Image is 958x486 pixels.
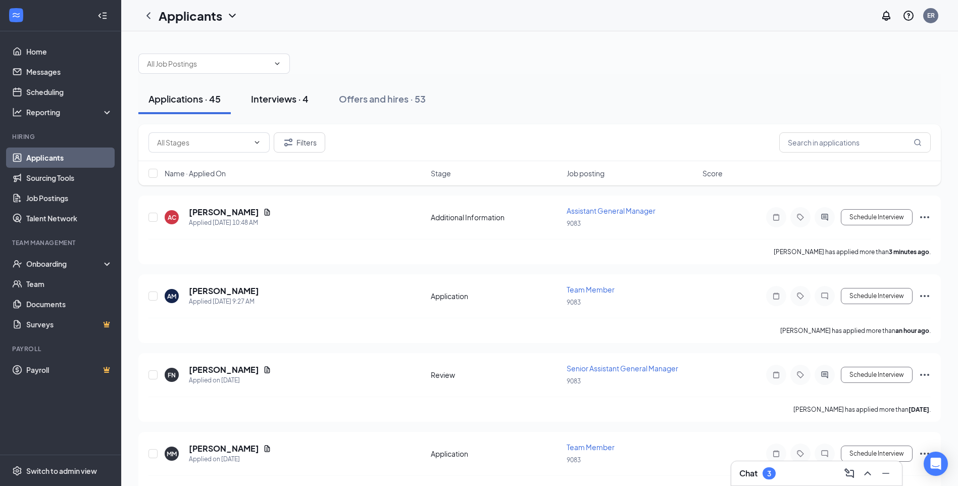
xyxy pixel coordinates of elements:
input: All Stages [157,137,249,148]
b: 3 minutes ago [889,248,929,256]
div: 3 [767,469,771,478]
svg: ChevronDown [273,60,281,68]
a: Messages [26,62,113,82]
span: 9083 [567,377,581,385]
div: Onboarding [26,259,104,269]
p: [PERSON_NAME] has applied more than . [793,405,931,414]
h5: [PERSON_NAME] [189,285,259,297]
button: Minimize [878,465,894,481]
div: ER [927,11,935,20]
button: Schedule Interview [841,288,913,304]
div: Reporting [26,107,113,117]
div: Applied on [DATE] [189,375,271,385]
h5: [PERSON_NAME] [189,443,259,454]
a: Team [26,274,113,294]
svg: QuestionInfo [902,10,915,22]
div: Applications · 45 [148,92,221,105]
h3: Chat [739,468,758,479]
svg: Minimize [880,467,892,479]
svg: Filter [282,136,294,149]
svg: ComposeMessage [843,467,855,479]
svg: Ellipses [919,369,931,381]
a: Scheduling [26,82,113,102]
svg: Tag [794,213,806,221]
span: 9083 [567,220,581,227]
span: Team Member [567,443,615,452]
span: Name · Applied On [165,168,226,178]
svg: Document [263,208,271,216]
span: Team Member [567,285,615,294]
button: Schedule Interview [841,446,913,462]
span: 9083 [567,456,581,464]
svg: Tag [794,450,806,458]
svg: Tag [794,292,806,300]
svg: Settings [12,466,22,476]
svg: Ellipses [919,290,931,302]
input: All Job Postings [147,58,269,69]
svg: Tag [794,371,806,379]
div: Interviews · 4 [251,92,309,105]
a: Documents [26,294,113,314]
span: 9083 [567,299,581,306]
svg: Note [770,213,782,221]
span: Assistant General Manager [567,206,656,215]
svg: WorkstreamLogo [11,10,21,20]
a: PayrollCrown [26,360,113,380]
a: Job Postings [26,188,113,208]
div: MM [167,450,177,458]
div: Applied [DATE] 10:48 AM [189,218,271,228]
svg: ActiveChat [819,213,831,221]
span: Senior Assistant General Manager [567,364,678,373]
svg: Document [263,366,271,374]
a: SurveysCrown [26,314,113,334]
svg: Analysis [12,107,22,117]
svg: Document [263,445,271,453]
svg: ChatInactive [819,292,831,300]
div: Review [431,370,561,380]
a: Applicants [26,148,113,168]
div: AC [168,213,176,222]
h1: Applicants [159,7,222,24]
div: Team Management [12,238,111,247]
svg: UserCheck [12,259,22,269]
span: Score [702,168,723,178]
button: Schedule Interview [841,367,913,383]
input: Search in applications [779,132,931,153]
h5: [PERSON_NAME] [189,364,259,375]
a: Talent Network [26,208,113,228]
svg: Note [770,292,782,300]
div: Applied on [DATE] [189,454,271,464]
b: [DATE] [909,406,929,413]
div: Application [431,449,561,459]
svg: Collapse [97,11,108,21]
div: Application [431,291,561,301]
div: FN [168,371,176,379]
svg: Notifications [880,10,892,22]
a: Sourcing Tools [26,168,113,188]
svg: ChevronDown [253,138,261,147]
h5: [PERSON_NAME] [189,207,259,218]
p: [PERSON_NAME] has applied more than . [774,248,931,256]
div: Switch to admin view [26,466,97,476]
svg: ChevronLeft [142,10,155,22]
b: an hour ago [895,327,929,334]
button: ChevronUp [860,465,876,481]
svg: Ellipses [919,211,931,223]
svg: Note [770,450,782,458]
div: Hiring [12,132,111,141]
span: Stage [431,168,451,178]
button: ComposeMessage [841,465,858,481]
div: Additional Information [431,212,561,222]
button: Filter Filters [274,132,325,153]
svg: ChevronUp [862,467,874,479]
svg: ChevronDown [226,10,238,22]
div: Payroll [12,345,111,353]
button: Schedule Interview [841,209,913,225]
div: AM [167,292,176,301]
div: Open Intercom Messenger [924,452,948,476]
svg: ActiveChat [819,371,831,379]
a: Home [26,41,113,62]
svg: MagnifyingGlass [914,138,922,147]
svg: ChatInactive [819,450,831,458]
